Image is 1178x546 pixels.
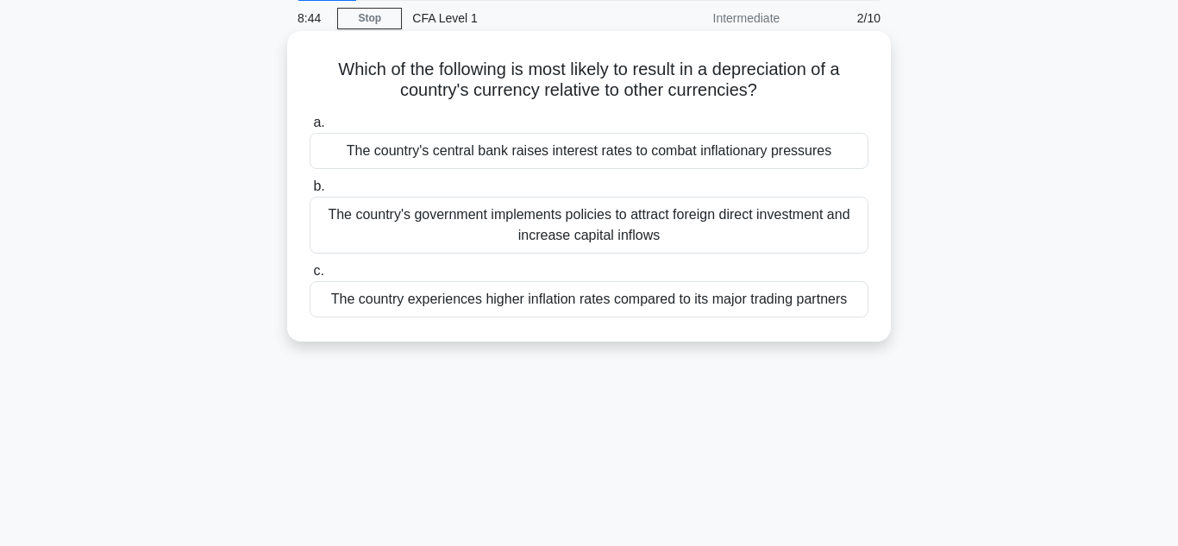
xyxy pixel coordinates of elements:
div: The country's central bank raises interest rates to combat inflationary pressures [310,133,868,169]
div: 8:44 [287,1,337,35]
div: 2/10 [790,1,891,35]
span: b. [313,179,324,193]
div: The country experiences higher inflation rates compared to its major trading partners [310,281,868,317]
a: Stop [337,8,402,29]
span: a. [313,115,324,129]
div: Intermediate [639,1,790,35]
div: CFA Level 1 [402,1,639,35]
div: The country's government implements policies to attract foreign direct investment and increase ca... [310,197,868,254]
span: c. [313,263,323,278]
h5: Which of the following is most likely to result in a depreciation of a country's currency relativ... [308,59,870,102]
